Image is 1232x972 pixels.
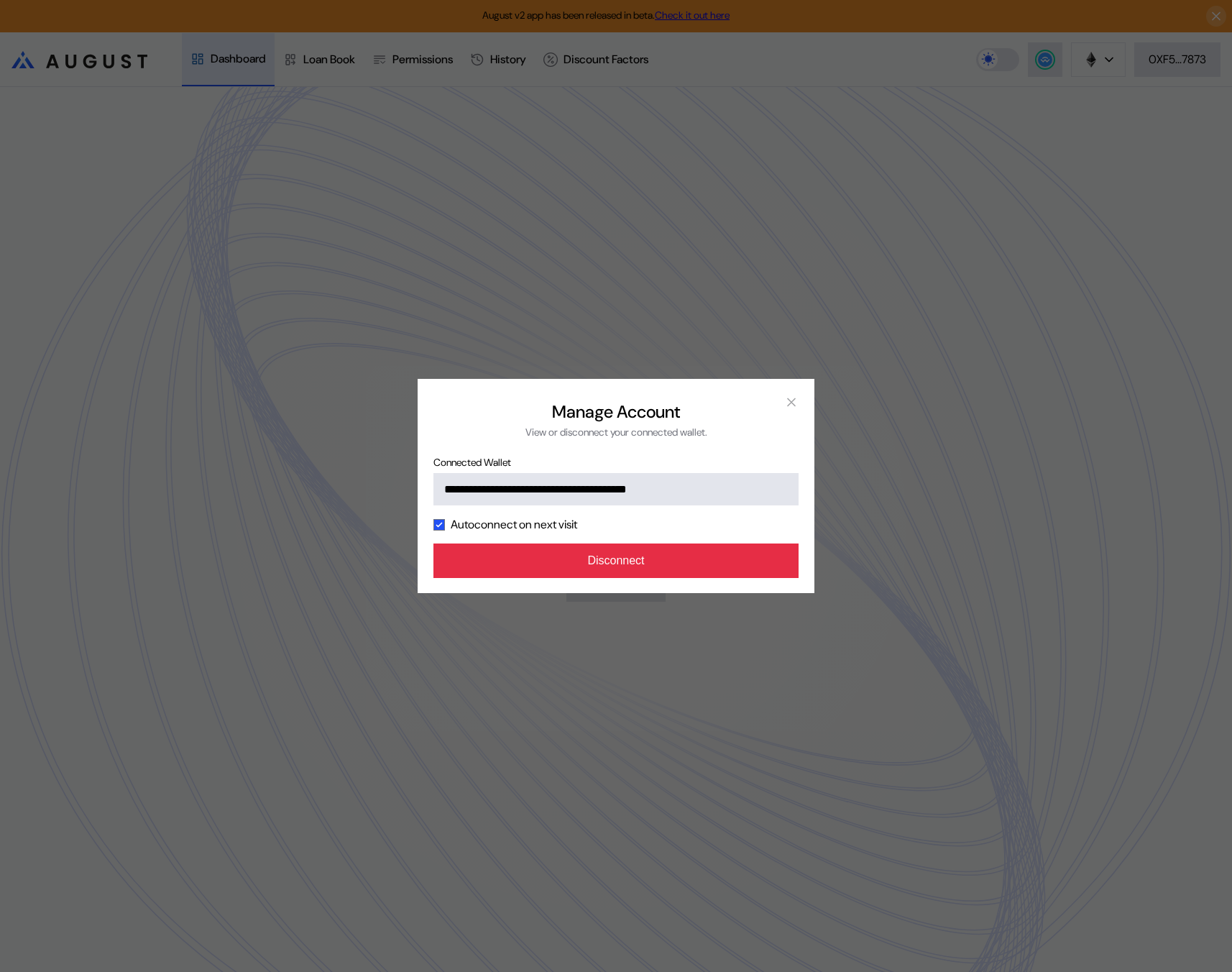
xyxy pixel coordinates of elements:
h2: Manage Account [552,400,680,423]
label: Autoconnect on next visit [451,517,577,532]
div: View or disconnect your connected wallet. [525,426,707,439]
span: Connected Wallet [433,456,799,469]
button: Disconnect [433,544,799,578]
button: close modal [780,390,803,413]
